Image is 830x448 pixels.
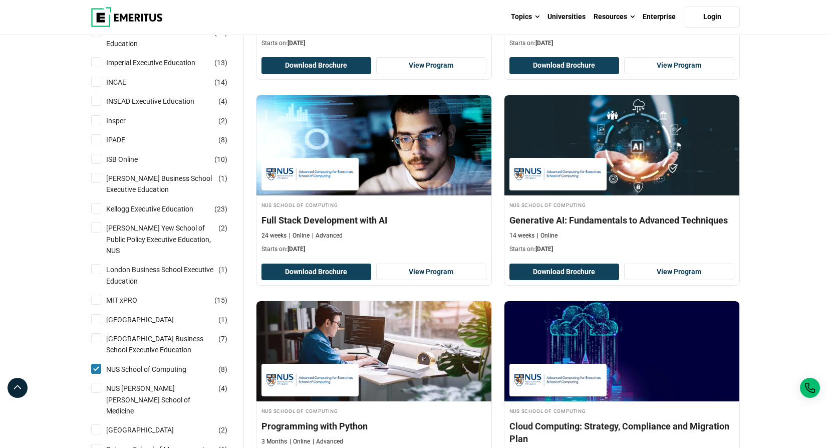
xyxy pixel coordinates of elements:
img: Full Stack Development with AI | Online Coding Course [256,95,491,195]
span: 4 [221,97,225,105]
button: Download Brochure [509,264,620,281]
h4: NUS School of Computing [261,200,486,209]
a: Coding Course by NUS School of Computing - September 30, 2025 NUS School of Computing NUS School ... [256,95,491,259]
span: ( ) [218,115,227,126]
span: ( ) [218,383,227,394]
a: ISB Online [106,154,158,165]
p: Starts on: [509,39,734,48]
a: IPADE [106,134,145,145]
a: MIT xPRO [106,295,157,306]
span: ( ) [218,134,227,145]
span: ( ) [218,333,227,344]
img: NUS School of Computing [266,163,354,185]
h4: Cloud Computing: Strategy, Compliance and Migration Plan [509,420,734,445]
span: [DATE] [535,40,553,47]
span: 2 [221,224,225,232]
button: Download Brochure [509,57,620,74]
p: Advanced [312,232,343,240]
p: Starts on: [509,245,734,254]
span: ( ) [218,364,227,375]
button: Download Brochure [261,57,372,74]
p: 3 Months [261,437,287,446]
span: ( ) [218,96,227,107]
span: 1 [221,174,225,182]
img: NUS School of Computing [514,369,602,391]
a: View Program [624,57,734,74]
a: [GEOGRAPHIC_DATA] Business School Executive Education [106,333,234,356]
img: Generative AI: Fundamentals to Advanced Techniques | Online Technology Course [504,95,739,195]
span: [DATE] [288,40,305,47]
p: Online [289,232,310,240]
span: ( ) [218,173,227,184]
img: Programming with Python | Online AI and Machine Learning Course [256,301,491,401]
a: [GEOGRAPHIC_DATA] [106,424,194,435]
a: Harvard Medical School Executive Education [106,27,234,50]
a: View Program [624,264,734,281]
a: Kellogg Executive Education [106,203,213,214]
p: 24 weeks [261,232,287,240]
img: NUS School of Computing [266,369,354,391]
a: NUS School of Computing [106,364,206,375]
span: [DATE] [288,246,305,253]
a: [GEOGRAPHIC_DATA] [106,314,194,325]
img: Cloud Computing: Strategy, Compliance and Migration Plan | Online Strategy and Innovation Course [504,301,739,401]
h4: Full Stack Development with AI [261,214,486,227]
span: 23 [217,205,225,213]
span: 10 [217,155,225,163]
span: ( ) [214,57,227,68]
h4: Programming with Python [261,420,486,432]
span: ( ) [214,154,227,165]
span: 15 [217,296,225,304]
span: 1 [221,266,225,274]
p: 14 weeks [509,232,534,240]
h4: NUS School of Computing [509,406,734,415]
span: ( ) [218,314,227,325]
p: Starts on: [261,39,486,48]
a: INSEAD Executive Education [106,96,214,107]
a: View Program [376,57,486,74]
img: NUS School of Computing [514,163,602,185]
a: London Business School Executive Education [106,264,234,287]
span: ( ) [214,295,227,306]
a: Imperial Executive Education [106,57,215,68]
span: 8 [221,136,225,144]
p: Starts on: [261,245,486,254]
span: ( ) [214,203,227,214]
span: 11 [217,29,225,37]
h4: Generative AI: Fundamentals to Advanced Techniques [509,214,734,227]
span: 2 [221,426,225,434]
p: Advanced [313,437,343,446]
span: [DATE] [535,246,553,253]
button: Download Brochure [261,264,372,281]
span: 14 [217,78,225,86]
p: Online [537,232,558,240]
span: 8 [221,365,225,373]
a: INCAE [106,77,146,88]
span: ( ) [218,424,227,435]
span: 1 [221,316,225,324]
a: NUS [PERSON_NAME] [PERSON_NAME] School of Medicine [106,383,234,416]
a: Technology Course by NUS School of Computing - September 30, 2025 NUS School of Computing NUS Sch... [504,95,739,259]
span: 2 [221,117,225,125]
span: ( ) [218,264,227,275]
span: 4 [221,384,225,392]
span: ( ) [218,222,227,234]
h4: NUS School of Computing [261,406,486,415]
a: [PERSON_NAME] Yew School of Public Policy Executive Education, NUS [106,222,234,256]
a: Login [685,7,740,28]
span: 7 [221,335,225,343]
a: [PERSON_NAME] Business School Executive Education [106,173,234,195]
a: View Program [376,264,486,281]
span: ( ) [214,77,227,88]
h4: NUS School of Computing [509,200,734,209]
a: Insper [106,115,146,126]
p: Online [290,437,310,446]
span: 13 [217,59,225,67]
